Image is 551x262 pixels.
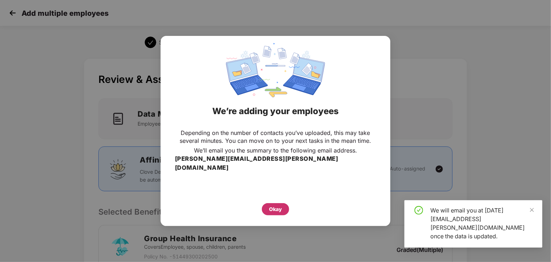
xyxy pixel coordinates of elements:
img: svg+xml;base64,PHN2ZyBpZD0iRGF0YV9zeW5jaW5nIiB4bWxucz0iaHR0cDovL3d3dy53My5vcmcvMjAwMC9zdmciIHdpZH... [226,43,325,97]
p: We’ll email you the summary to the following email address. [194,146,357,154]
div: We will email you at [DATE][EMAIL_ADDRESS][PERSON_NAME][DOMAIN_NAME] once the data is updated. [430,206,534,240]
span: close [529,207,534,212]
div: We’re adding your employees [170,97,381,125]
span: check-circle [415,206,423,215]
h3: [PERSON_NAME][EMAIL_ADDRESS][PERSON_NAME][DOMAIN_NAME] [175,154,376,173]
div: Okay [269,205,282,213]
p: Depending on the number of contacts you’ve uploaded, this may take several minutes. You can move ... [175,129,376,145]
